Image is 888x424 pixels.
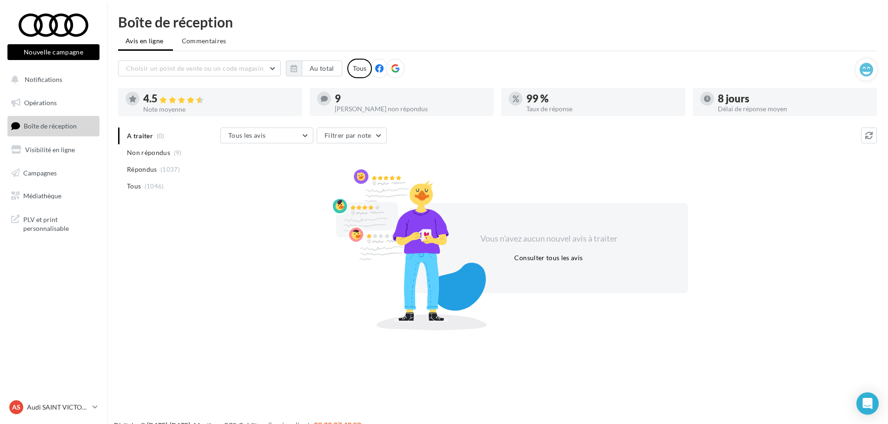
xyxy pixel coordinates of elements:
div: Tous [347,59,372,78]
span: Choisir un point de vente ou un code magasin [126,64,264,72]
div: 99 % [526,94,678,104]
div: 8 jours [718,94,869,104]
span: Opérations [24,99,57,107]
a: Campagnes [6,163,101,183]
div: Taux de réponse [526,106,678,112]
a: Boîte de réception [6,116,101,136]
a: Visibilité en ligne [6,140,101,160]
button: Filtrer par note [317,128,387,143]
span: Non répondus [127,148,170,157]
button: Nouvelle campagne [7,44,99,60]
div: [PERSON_NAME] non répondus [335,106,486,112]
button: Notifications [6,70,98,89]
span: Visibilité en ligne [25,146,75,154]
a: AS Audi SAINT VICTORET [7,398,99,416]
span: Tous les avis [228,131,266,139]
button: Au total [286,61,342,76]
button: Au total [302,61,342,76]
span: Commentaires [182,37,226,45]
div: Note moyenne [143,106,295,113]
span: (1046) [145,182,164,190]
div: Vous n'avez aucun nouvel avis à traiter [469,233,629,245]
span: (9) [174,149,182,156]
span: AS [12,403,20,412]
div: Délai de réponse moyen [718,106,869,112]
div: 4.5 [143,94,295,104]
span: Répondus [127,165,157,174]
button: Consulter tous les avis [510,252,586,263]
span: PLV et print personnalisable [23,213,96,233]
span: (1037) [160,166,180,173]
span: Boîte de réception [24,122,77,130]
span: Tous [127,182,141,191]
button: Tous les avis [220,128,313,143]
p: Audi SAINT VICTORET [27,403,89,412]
span: Notifications [25,75,62,83]
div: 9 [335,94,486,104]
button: Choisir un point de vente ou un code magasin [118,61,281,76]
div: Open Intercom Messenger [856,392,879,415]
a: PLV et print personnalisable [6,209,101,237]
span: Campagnes [23,168,57,176]
a: Médiathèque [6,186,101,206]
a: Opérations [6,93,101,113]
div: Boîte de réception [118,15,877,29]
span: Médiathèque [23,192,61,200]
